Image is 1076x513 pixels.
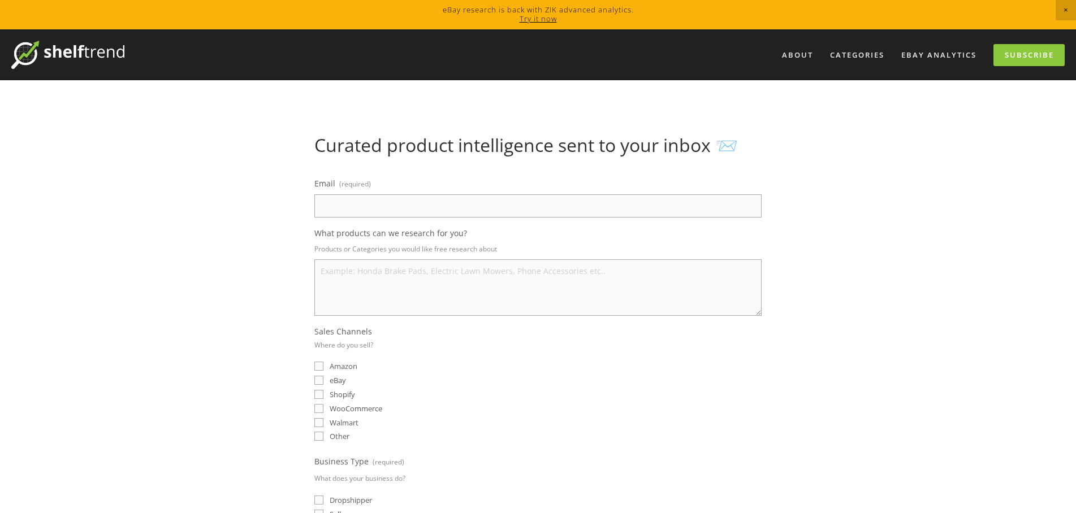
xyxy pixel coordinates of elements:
[314,404,323,413] input: WooCommerce
[330,375,346,385] span: eBay
[314,228,467,238] span: What products can we research for you?
[823,46,892,64] div: Categories
[993,44,1065,66] a: Subscribe
[314,432,323,441] input: Other
[314,178,335,189] span: Email
[330,418,358,428] span: Walmart
[373,454,404,470] span: (required)
[314,376,323,385] input: eBay
[330,431,349,441] span: Other
[314,456,369,467] span: Business Type
[330,495,372,505] span: Dropshipper
[330,403,382,414] span: WooCommerce
[314,326,372,337] span: Sales Channels
[314,418,323,427] input: Walmart
[314,241,762,257] p: Products or Categories you would like free research about
[314,390,323,399] input: Shopify
[330,361,357,371] span: Amazon
[330,389,355,399] span: Shopify
[11,41,124,69] img: ShelfTrend
[314,337,373,353] p: Where do you sell?
[314,134,762,156] h1: Curated product intelligence sent to your inbox 📨
[775,46,820,64] a: About
[339,176,371,192] span: (required)
[314,495,323,505] input: Dropshipper
[894,46,984,64] a: eBay Analytics
[314,362,323,371] input: Amazon
[314,470,405,486] p: What does your business do?
[520,14,557,24] a: Try it now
